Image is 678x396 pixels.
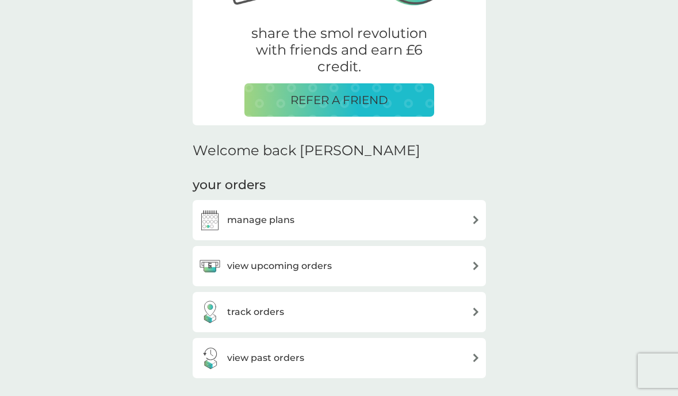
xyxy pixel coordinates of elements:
[472,216,480,224] img: arrow right
[472,353,480,362] img: arrow right
[472,307,480,316] img: arrow right
[227,259,332,274] h3: view upcoming orders
[472,262,480,270] img: arrow right
[227,305,284,320] h3: track orders
[244,25,434,75] p: share the smol revolution with friends and earn £6 credit.
[290,91,388,109] p: REFER A FRIEND
[193,143,420,159] h2: Welcome back [PERSON_NAME]
[193,176,266,194] h3: your orders
[227,351,304,366] h3: view past orders
[244,83,434,117] button: REFER A FRIEND
[227,213,294,228] h3: manage plans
